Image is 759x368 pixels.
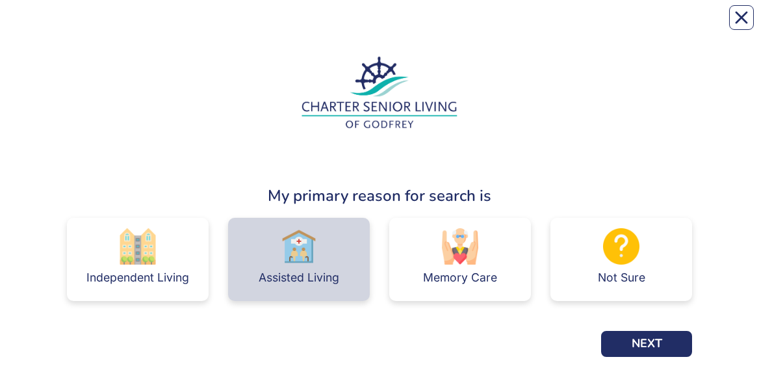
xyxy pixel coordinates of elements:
[442,228,478,265] img: MC.png
[601,331,692,357] button: NEXT
[86,272,189,283] div: Independent Living
[120,228,156,265] img: IL.png
[298,55,461,133] img: db606ee0-f1d7-4b72-b515-d9917b5fb286.png
[603,228,639,265] img: not-sure.png
[423,272,497,283] div: Memory Care
[67,184,692,207] div: My primary reason for search is
[729,5,754,30] button: Close
[259,272,339,283] div: Assisted Living
[281,228,317,265] img: AL.png
[598,272,645,283] div: Not Sure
